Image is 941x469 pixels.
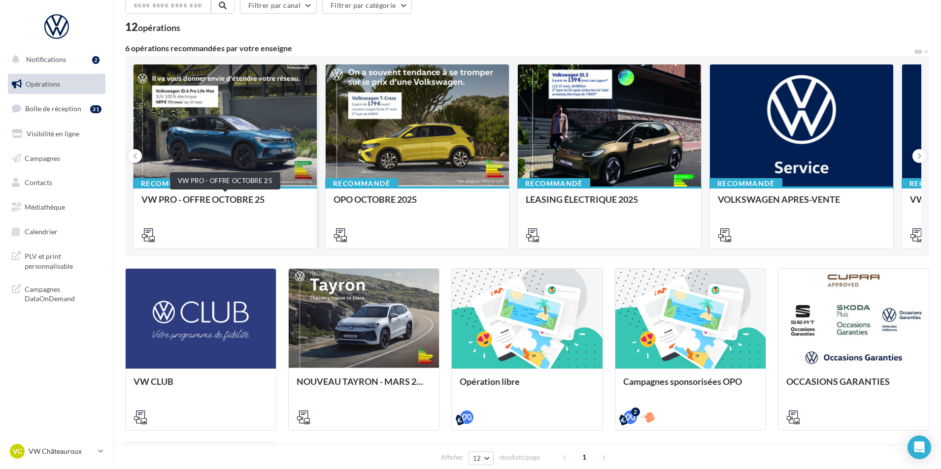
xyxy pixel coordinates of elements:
span: Médiathèque [25,203,65,211]
div: 2 [92,56,100,64]
div: Campagnes sponsorisées OPO [623,376,758,396]
span: Campagnes [25,154,60,162]
div: 12 [125,22,180,32]
div: Recommandé [133,178,206,189]
a: Médiathèque [6,197,107,218]
div: opérations [138,23,180,32]
span: Contacts [25,178,52,187]
span: PLV et print personnalisable [25,250,101,271]
div: Recommandé [709,178,782,189]
span: Calendrier [25,227,58,236]
div: Recommandé [325,178,398,189]
span: Campagnes DataOnDemand [25,282,101,304]
a: VC VW Châteauroux [8,442,105,461]
div: VOLKSWAGEN APRES-VENTE [718,194,885,214]
div: 31 [90,105,101,113]
span: Boîte de réception [25,104,81,113]
span: résultats/page [499,453,540,462]
div: VW CLUB [134,376,268,396]
a: Calendrier [6,221,107,242]
p: VW Châteauroux [29,446,94,456]
a: Campagnes [6,148,107,169]
button: Notifications 2 [6,49,103,70]
div: LEASING ÉLECTRIQUE 2025 [526,194,693,214]
div: OPO OCTOBRE 2025 [334,194,501,214]
div: Open Intercom Messenger [907,436,931,459]
span: Visibilité en ligne [27,129,79,138]
a: Contacts [6,172,107,193]
a: Visibilité en ligne [6,124,107,144]
div: Opération libre [460,376,594,396]
span: 12 [473,454,481,462]
a: Opérations [6,74,107,94]
span: Opérations [26,80,60,88]
div: VW PRO - OFFRE OCTOBRE 25 [170,172,280,189]
span: 1 [576,449,592,465]
span: Afficher [441,453,463,462]
div: NOUVEAU TAYRON - MARS 2025 [297,376,431,396]
a: PLV et print personnalisable [6,246,107,275]
button: 12 [469,451,494,465]
a: Boîte de réception31 [6,98,107,119]
span: Notifications [26,55,66,63]
div: Recommandé [517,178,590,189]
div: 6 opérations recommandées par votre enseigne [125,44,913,52]
div: VW PRO - OFFRE OCTOBRE 25 [141,194,309,214]
span: VC [13,446,22,456]
a: Campagnes DataOnDemand [6,279,107,308]
div: OCCASIONS GARANTIES [786,376,921,396]
div: 2 [631,407,640,416]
